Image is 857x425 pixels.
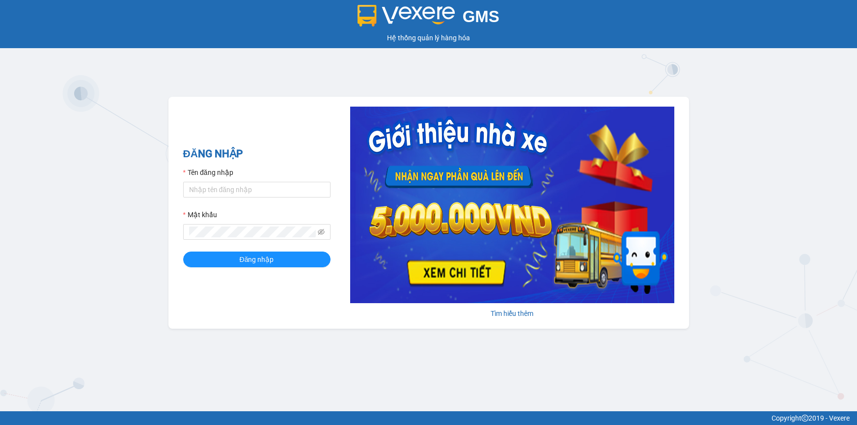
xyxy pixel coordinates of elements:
span: GMS [463,7,499,26]
h2: ĐĂNG NHẬP [183,146,331,162]
div: Hệ thống quản lý hàng hóa [2,32,855,43]
input: Tên đăng nhập [183,182,331,198]
img: logo 2 [358,5,455,27]
img: banner-0 [350,107,674,303]
label: Mật khẩu [183,209,217,220]
span: Đăng nhập [240,254,274,265]
button: Đăng nhập [183,252,331,267]
span: copyright [802,415,808,422]
input: Mật khẩu [189,227,316,237]
div: Copyright 2019 - Vexere [7,413,850,424]
span: eye-invisible [318,228,325,235]
div: Tìm hiểu thêm [350,308,674,319]
label: Tên đăng nhập [183,167,233,178]
a: GMS [358,15,499,23]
